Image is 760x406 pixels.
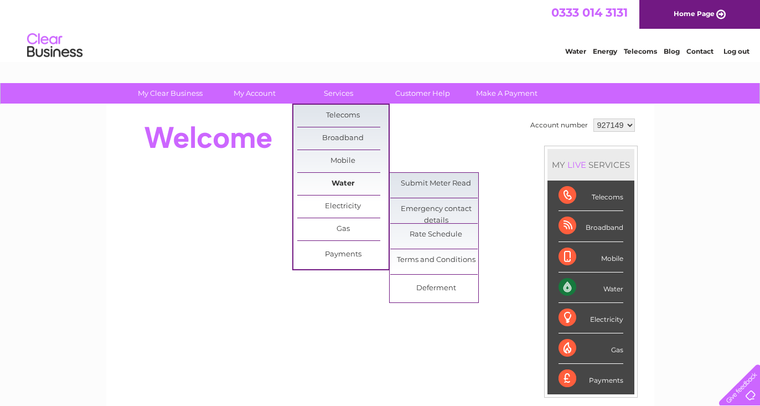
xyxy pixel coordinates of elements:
div: Mobile [559,242,623,273]
div: Broadband [559,211,623,241]
a: Mobile [297,150,389,172]
td: Account number [528,116,591,135]
a: Make A Payment [461,83,552,104]
a: Electricity [297,196,389,218]
a: Water [565,47,586,55]
a: Broadband [297,127,389,150]
a: Telecoms [297,105,389,127]
a: Submit Meter Read [390,173,482,195]
div: Electricity [559,303,623,333]
a: My Clear Business [125,83,216,104]
div: Water [559,273,623,303]
a: Services [293,83,384,104]
a: Gas [297,218,389,240]
a: Log out [723,47,749,55]
a: Emergency contact details [390,198,482,220]
div: Clear Business is a trading name of Verastar Limited (registered in [GEOGRAPHIC_DATA] No. 3667643... [119,6,642,54]
a: My Account [209,83,300,104]
a: Customer Help [377,83,468,104]
a: Payments [297,244,389,266]
a: Contact [686,47,714,55]
div: Payments [559,364,623,394]
a: Terms and Conditions [390,249,482,271]
img: logo.png [27,29,83,63]
a: Deferment [390,277,482,300]
div: MY SERVICES [547,149,634,181]
a: Rate Schedule [390,224,482,246]
div: Telecoms [559,181,623,211]
a: Blog [664,47,680,55]
a: Telecoms [624,47,657,55]
div: LIVE [565,160,588,170]
div: Gas [559,333,623,364]
a: Water [297,173,389,195]
a: Energy [593,47,617,55]
a: 0333 014 3131 [551,6,628,19]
